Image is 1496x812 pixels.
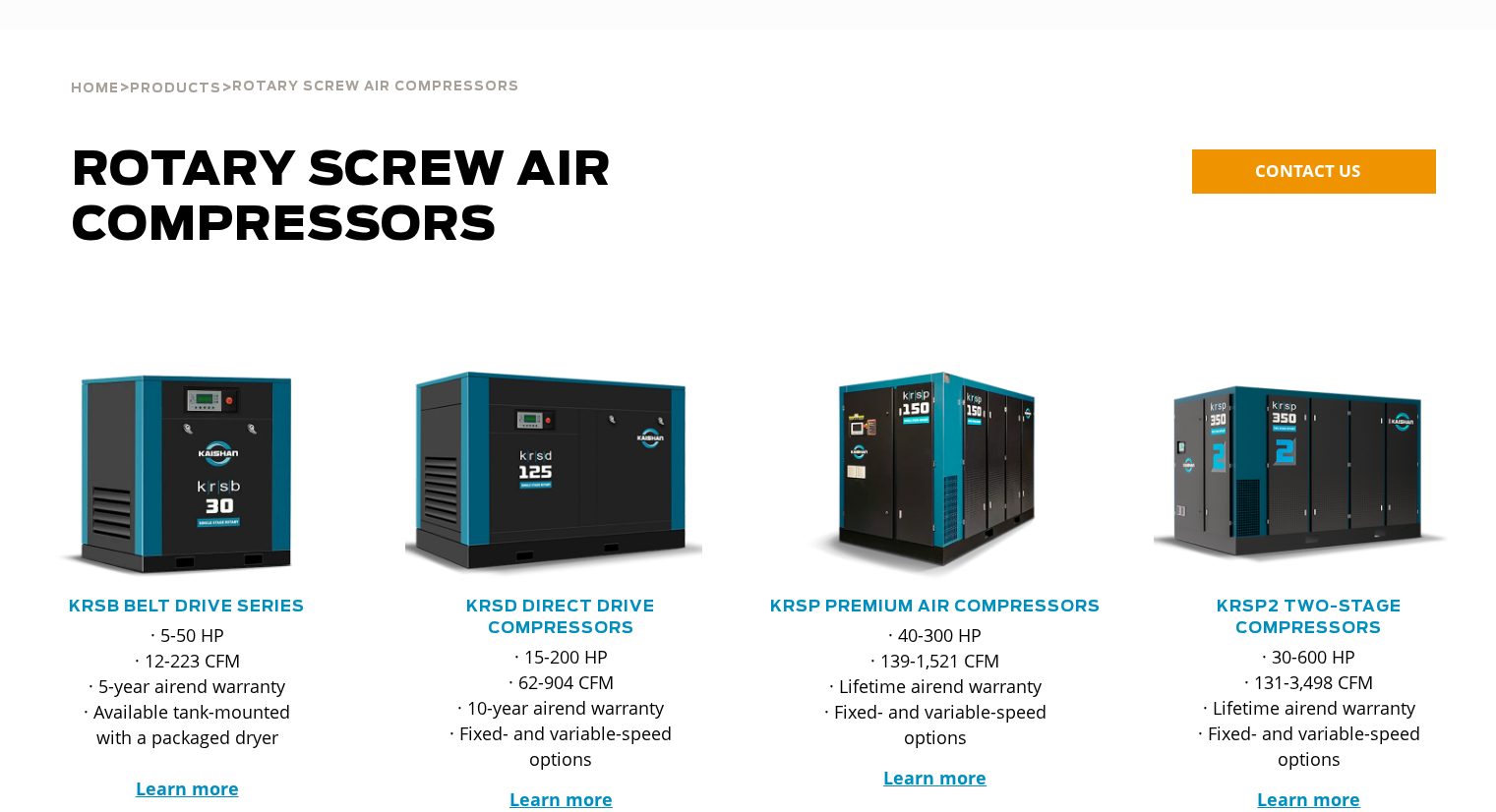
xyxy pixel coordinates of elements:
[130,79,221,96] a: Products
[69,599,305,614] a: KRSB Belt Drive Series
[1192,149,1436,194] a: CONTACT US
[71,622,303,801] p: · 5-50 HP · 12-223 CFM · 5-year airend warranty · Available tank-mounted with a packaged dryer
[71,29,519,104] div: > >
[819,622,1051,750] p: · 40-300 HP · 139-1,521 CFM · Lifetime airend warranty · Fixed- and variable-speed options
[405,372,716,581] div: krsd125
[72,147,612,250] span: Rotary Screw Air Compressors
[765,372,1077,581] img: krsp150
[232,81,519,93] span: Rotary Screw Air Compressors
[1193,644,1425,772] p: · 30-600 HP · 131-3,498 CFM · Lifetime airend warranty · Fixed- and variable-speed options
[1217,599,1402,636] a: KRSP2 Two-Stage Compressors
[390,372,702,581] img: krsd125
[136,777,239,800] a: Learn more
[780,372,1091,581] div: krsp150
[1154,372,1465,581] div: krsp350
[1257,787,1360,811] a: Learn more
[883,766,987,789] a: Learn more
[509,787,613,811] a: Learn more
[130,83,221,95] span: Products
[71,83,119,95] span: Home
[17,372,329,581] img: krsb30
[1139,372,1451,581] img: krsp350
[31,372,342,581] div: krsb30
[1255,159,1360,182] span: CONTACT US
[71,79,119,96] a: Home
[445,644,677,772] p: · 15-200 HP · 62-904 CFM · 10-year airend warranty · Fixed- and variable-speed options
[770,599,1101,614] a: KRSP Premium Air Compressors
[466,599,655,636] a: KRSD Direct Drive Compressors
